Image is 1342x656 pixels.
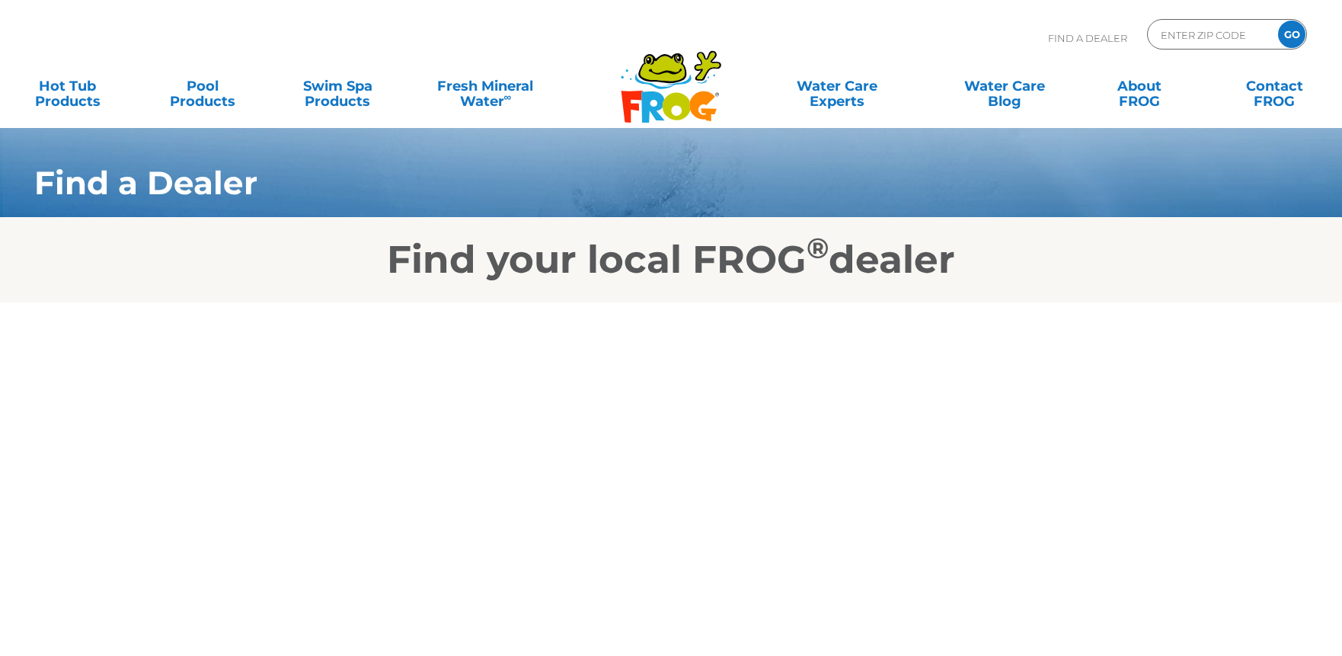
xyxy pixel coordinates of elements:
sup: ® [807,231,829,265]
h2: Find your local FROG dealer [11,237,1331,283]
p: Find A Dealer [1048,19,1127,57]
h1: Find a Dealer [34,165,1199,201]
a: Swim SpaProducts [285,71,390,101]
a: Hot TubProducts [15,71,120,101]
a: AboutFROG [1087,71,1192,101]
input: GO [1278,21,1305,48]
a: Fresh MineralWater∞ [420,71,551,101]
a: Water CareBlog [952,71,1057,101]
a: PoolProducts [150,71,255,101]
sup: ∞ [504,91,512,103]
a: ContactFROG [1222,71,1327,101]
img: Frog Products Logo [612,30,730,123]
a: Water CareExperts [752,71,922,101]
